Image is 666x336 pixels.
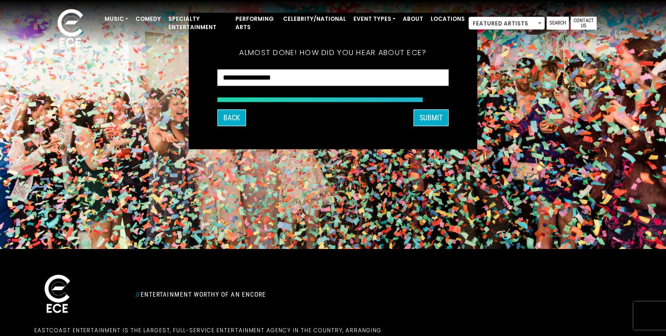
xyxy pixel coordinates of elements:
[350,11,399,27] a: Event Types
[547,17,569,30] a: Search
[413,110,449,126] button: SUBMIT
[47,6,93,51] img: ece_new_logo_whitev2-1.png
[217,110,246,126] button: Back
[399,11,427,27] a: About
[34,272,80,317] img: ece_new_logo_whitev2-1.png
[130,287,434,302] div: Entertainment Worthy of an Encore
[279,11,350,27] a: Celebrity/National
[165,11,232,35] a: Specialty Entertainment
[136,291,140,298] span: //
[427,11,469,27] a: Locations
[571,17,597,30] a: Contact Us
[101,11,132,27] a: Music
[232,11,279,35] a: Performing Arts
[469,17,544,30] span: Featured Artists
[132,11,165,27] a: Comedy
[469,17,545,30] span: Featured Artists
[217,69,449,87] select: How did you hear about ECE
